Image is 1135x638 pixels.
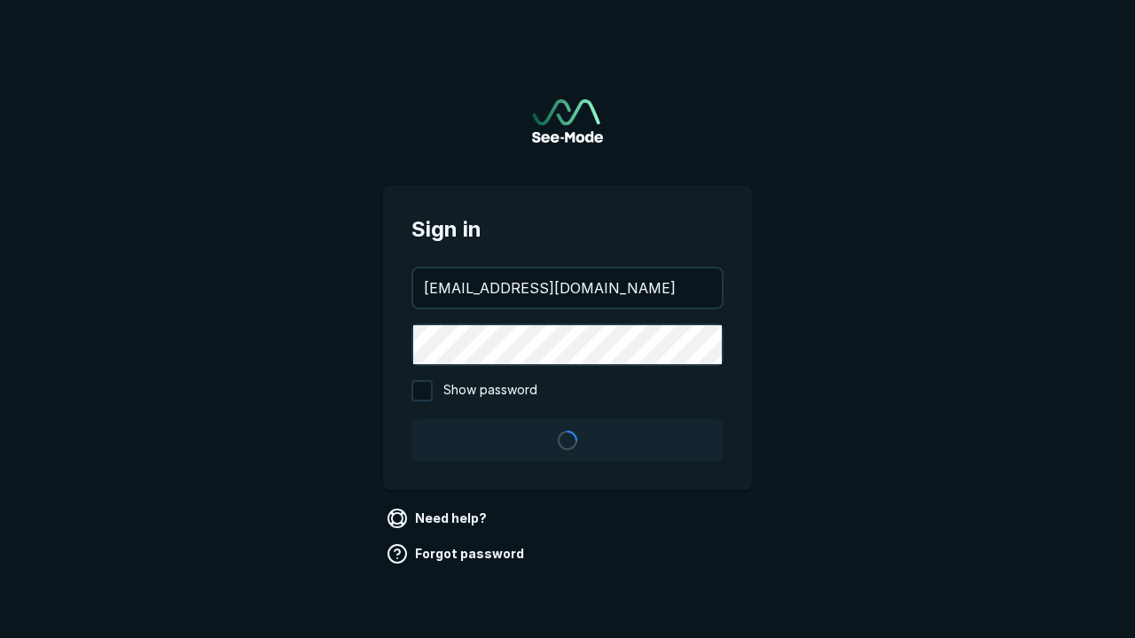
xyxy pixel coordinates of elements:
a: Forgot password [383,540,531,568]
a: Go to sign in [532,99,603,143]
img: See-Mode Logo [532,99,603,143]
span: Sign in [411,214,724,245]
input: your@email.com [413,268,722,307]
span: Show password [443,380,537,401]
a: Need help? [383,504,494,533]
